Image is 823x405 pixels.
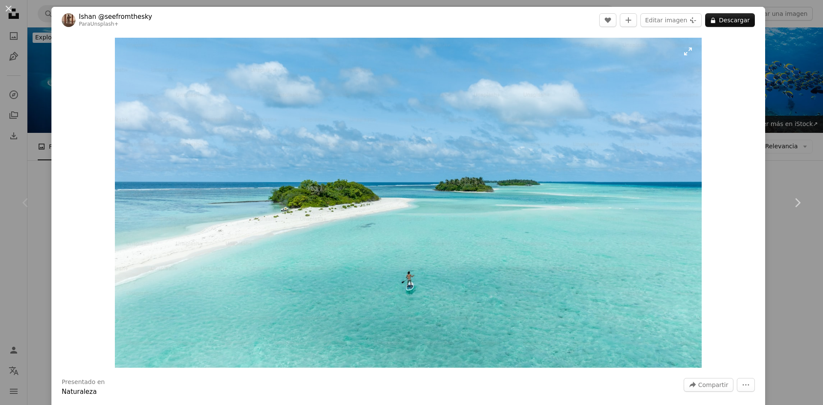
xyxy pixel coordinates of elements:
h3: Presentado en [62,378,105,387]
a: Siguiente [772,162,823,244]
a: Naturaleza [62,388,97,396]
a: Unsplash+ [90,21,119,27]
button: Más acciones [737,378,755,392]
button: Ampliar en esta imagen [115,38,702,368]
a: Ishan @seefromthesky [79,12,152,21]
img: Una persona en una tabla de surf en medio del océano [115,38,702,368]
button: Descargar [705,13,755,27]
div: Para [79,21,152,28]
button: Compartir esta imagen [684,378,733,392]
span: Compartir [698,378,728,391]
button: Editar imagen [640,13,702,27]
button: Añade a la colección [620,13,637,27]
button: Me gusta [599,13,616,27]
img: Ve al perfil de Ishan @seefromthesky [62,13,75,27]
